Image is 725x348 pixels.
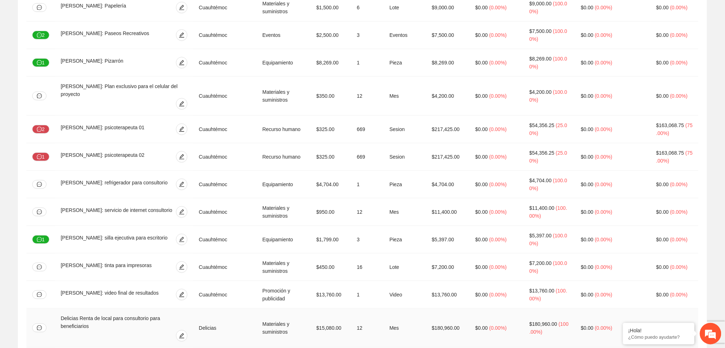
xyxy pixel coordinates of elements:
td: Eventos [257,21,311,49]
td: Cuauhtémoc [193,21,257,49]
td: $4,200.00 [426,77,470,116]
span: $0.00 [475,5,488,10]
button: edit [176,57,187,68]
td: $8,269.00 [426,49,470,77]
span: $0.00 [656,292,669,298]
button: message2 [32,31,49,39]
span: ( 0.00% ) [595,237,612,242]
td: $4,704.00 [426,171,470,198]
td: Video [384,281,426,309]
span: ( 0.00% ) [595,60,612,66]
button: edit [176,289,187,300]
button: message [32,290,46,299]
span: ( 0.00% ) [595,182,612,187]
td: 3 [351,21,384,49]
td: Materiales y suministros [257,309,311,348]
td: Recurso humano [257,143,311,171]
span: $163,068.75 [656,122,684,128]
span: message [37,5,42,10]
td: Sesion [384,116,426,143]
span: $0.00 [475,237,488,242]
button: message1 [32,58,49,67]
span: ( 0.00% ) [595,93,612,99]
span: message [37,325,42,330]
td: Cuauhtémoc [193,198,257,226]
span: ( 0.00% ) [670,209,688,215]
span: ( 100.00% ) [529,321,569,335]
span: ( 0.00% ) [670,182,688,187]
p: ¿Cómo puedo ayudarte? [628,334,689,340]
td: 12 [351,198,384,226]
div: [PERSON_NAME]: psicoterapeuta 01 [61,124,160,135]
td: Cuauhtémoc [193,116,257,143]
span: ( 0.00% ) [670,292,688,298]
button: edit [176,179,187,190]
td: Pieza [384,226,426,253]
td: Eventos [384,21,426,49]
span: ( 0.00% ) [595,264,612,270]
td: Lote [384,253,426,281]
button: message1 [32,235,49,244]
span: $0.00 [581,237,593,242]
textarea: Escriba su mensaje y pulse “Intro” [4,195,136,221]
td: $15,080.00 [311,309,351,348]
button: message [32,208,46,216]
span: ( 0.00% ) [670,32,688,38]
span: $0.00 [475,209,488,215]
td: $11,400.00 [426,198,470,226]
span: $8,269.00 [529,56,552,62]
span: $4,200.00 [529,89,552,95]
span: $0.00 [581,60,593,66]
td: $5,397.00 [426,226,470,253]
span: edit [176,60,187,66]
span: ( 0.00% ) [595,5,612,10]
span: ( 0.00% ) [489,93,507,99]
span: $0.00 [581,292,593,298]
button: edit [176,234,187,245]
span: message [37,209,42,214]
span: ( 0.00% ) [489,126,507,132]
span: ( 0.00% ) [670,93,688,99]
td: Cuauhtémoc [193,77,257,116]
td: Mes [384,198,426,226]
td: Recurso humano [257,116,311,143]
span: message [37,237,42,243]
span: ( 0.00% ) [670,264,688,270]
td: 1 [351,49,384,77]
span: ( 0.00% ) [489,237,507,242]
span: $0.00 [581,32,593,38]
span: $0.00 [656,237,669,242]
button: message [32,92,46,100]
span: ( 0.00% ) [489,264,507,270]
span: $0.00 [656,5,669,10]
span: ( 0.00% ) [489,209,507,215]
div: Delicias Renta de local para consultorio para beneficiarios [61,314,187,330]
span: ( 0.00% ) [489,5,507,10]
span: ( 0.00% ) [595,325,612,331]
span: message [37,154,42,160]
div: [PERSON_NAME]: tinta para impresoras [61,261,164,273]
span: message [37,292,42,297]
span: $0.00 [475,264,488,270]
div: [PERSON_NAME]: silla ejecutiva para escritorio [61,234,172,245]
td: $180,960.00 [426,309,470,348]
span: ( 75.00% ) [656,150,693,164]
td: Mes [384,77,426,116]
span: ( 0.00% ) [670,5,688,10]
td: 12 [351,77,384,116]
div: [PERSON_NAME]: servicio de internet consultorio [61,206,174,218]
span: $0.00 [475,154,488,160]
span: $0.00 [581,93,593,99]
td: $13,760.00 [311,281,351,309]
td: Cuauhtémoc [193,49,257,77]
span: edit [176,32,187,38]
span: $0.00 [656,32,669,38]
span: ( 0.00% ) [489,154,507,160]
div: ¡Hola! [628,328,689,333]
td: $325.00 [311,143,351,171]
span: $163,068.75 [656,150,684,156]
span: edit [176,5,187,10]
span: $0.00 [475,32,488,38]
button: edit [176,206,187,218]
button: edit [176,151,187,163]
